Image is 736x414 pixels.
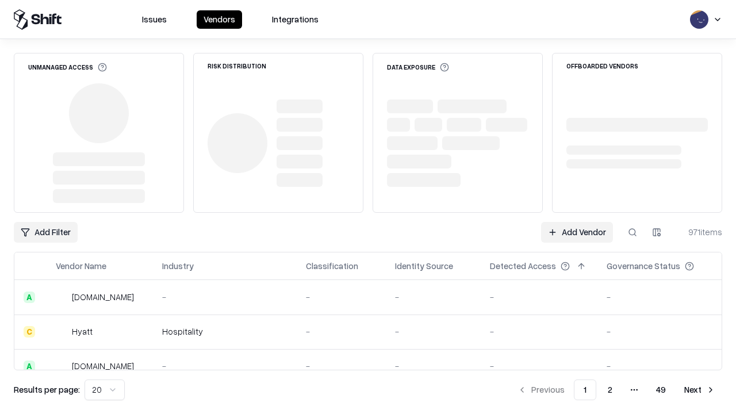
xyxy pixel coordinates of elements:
div: - [490,291,588,303]
div: - [306,325,377,338]
div: Unmanaged Access [28,63,107,72]
button: 2 [599,379,622,400]
button: 1 [574,379,596,400]
div: - [490,325,588,338]
button: 49 [647,379,675,400]
div: A [24,292,35,303]
img: primesec.co.il [56,361,67,372]
div: - [607,360,712,372]
img: intrado.com [56,292,67,303]
div: - [395,360,471,372]
button: Vendors [197,10,242,29]
div: - [607,291,712,303]
div: Industry [162,260,194,272]
button: Issues [135,10,174,29]
div: [DOMAIN_NAME] [72,360,134,372]
div: Classification [306,260,358,272]
div: Hyatt [72,325,93,338]
div: - [306,291,377,303]
p: Results per page: [14,384,80,396]
div: A [24,361,35,372]
div: Risk Distribution [208,63,266,69]
div: Offboarded Vendors [566,63,638,69]
div: Identity Source [395,260,453,272]
div: C [24,326,35,338]
div: - [490,360,588,372]
div: Data Exposure [387,63,449,72]
div: Vendor Name [56,260,106,272]
a: Add Vendor [541,222,613,243]
button: Next [677,379,722,400]
div: Detected Access [490,260,556,272]
div: Hospitality [162,325,287,338]
nav: pagination [511,379,722,400]
div: - [306,360,377,372]
div: Governance Status [607,260,680,272]
div: - [162,291,287,303]
div: - [395,325,471,338]
button: Integrations [265,10,325,29]
button: Add Filter [14,222,78,243]
div: 971 items [676,226,722,238]
div: - [162,360,287,372]
div: [DOMAIN_NAME] [72,291,134,303]
img: Hyatt [56,326,67,338]
div: - [607,325,712,338]
div: - [395,291,471,303]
